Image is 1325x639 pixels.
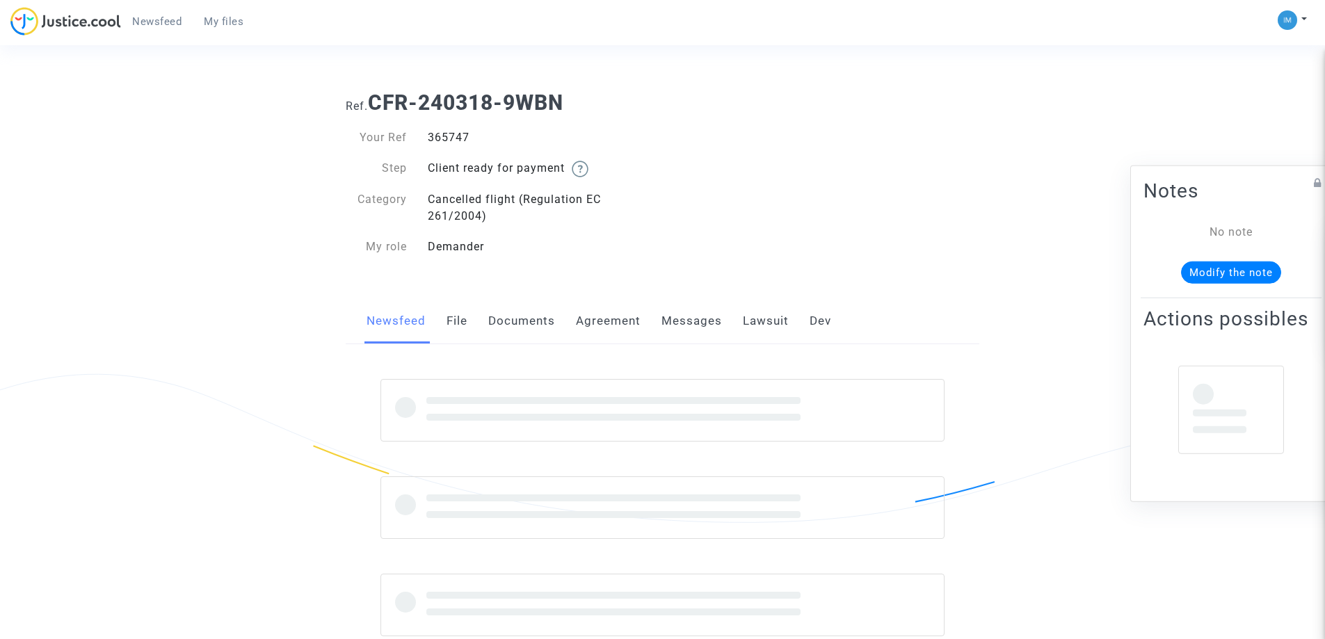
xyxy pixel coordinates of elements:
[576,298,641,344] a: Agreement
[488,298,555,344] a: Documents
[743,298,789,344] a: Lawsuit
[1143,306,1319,330] h2: Actions possibles
[121,11,193,32] a: Newsfeed
[335,160,417,177] div: Step
[447,298,467,344] a: File
[335,129,417,146] div: Your Ref
[417,238,663,255] div: Demander
[367,298,426,344] a: Newsfeed
[132,15,182,28] span: Newsfeed
[335,238,417,255] div: My role
[417,129,663,146] div: 365747
[193,11,255,32] a: My files
[335,191,417,225] div: Category
[1278,10,1297,30] img: a105443982b9e25553e3eed4c9f672e7
[1143,178,1319,202] h2: Notes
[346,99,368,113] span: Ref.
[10,7,121,35] img: jc-logo.svg
[661,298,722,344] a: Messages
[368,90,563,115] b: CFR-240318-9WBN
[204,15,243,28] span: My files
[1164,223,1298,240] div: No note
[1181,261,1281,283] button: Modify the note
[810,298,831,344] a: Dev
[572,161,588,177] img: help.svg
[417,160,663,177] div: Client ready for payment
[417,191,663,225] div: Cancelled flight (Regulation EC 261/2004)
